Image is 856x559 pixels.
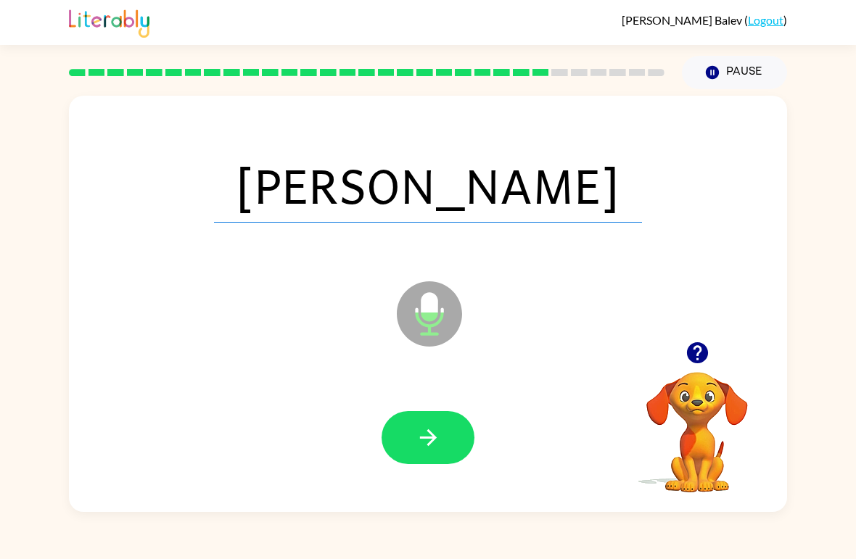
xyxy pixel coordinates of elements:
div: ( ) [622,13,787,27]
a: Logout [748,13,783,27]
span: [PERSON_NAME] Balev [622,13,744,27]
button: Pause [682,56,787,89]
video: Your browser must support playing .mp4 files to use Literably. Please try using another browser. [625,349,770,494]
img: Literably [69,6,149,38]
span: [PERSON_NAME] [214,147,642,223]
